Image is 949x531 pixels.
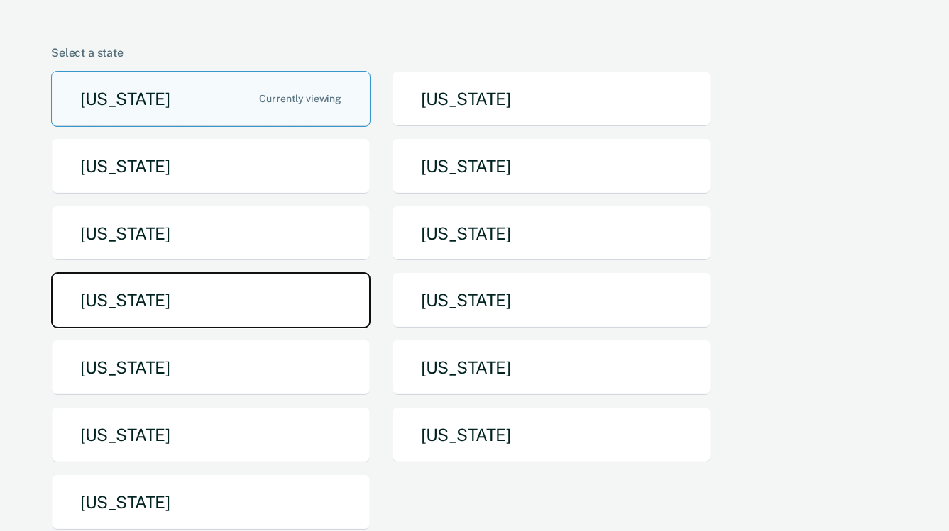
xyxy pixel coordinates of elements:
button: [US_STATE] [51,340,371,396]
button: [US_STATE] [51,206,371,262]
button: [US_STATE] [51,407,371,463]
button: [US_STATE] [392,138,711,194]
button: [US_STATE] [392,340,711,396]
button: [US_STATE] [392,206,711,262]
button: [US_STATE] [51,272,371,328]
div: Select a state [51,46,892,60]
button: [US_STATE] [392,407,711,463]
button: [US_STATE] [392,71,711,127]
button: [US_STATE] [51,474,371,530]
button: [US_STATE] [51,71,371,127]
button: [US_STATE] [51,138,371,194]
button: [US_STATE] [392,272,711,328]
